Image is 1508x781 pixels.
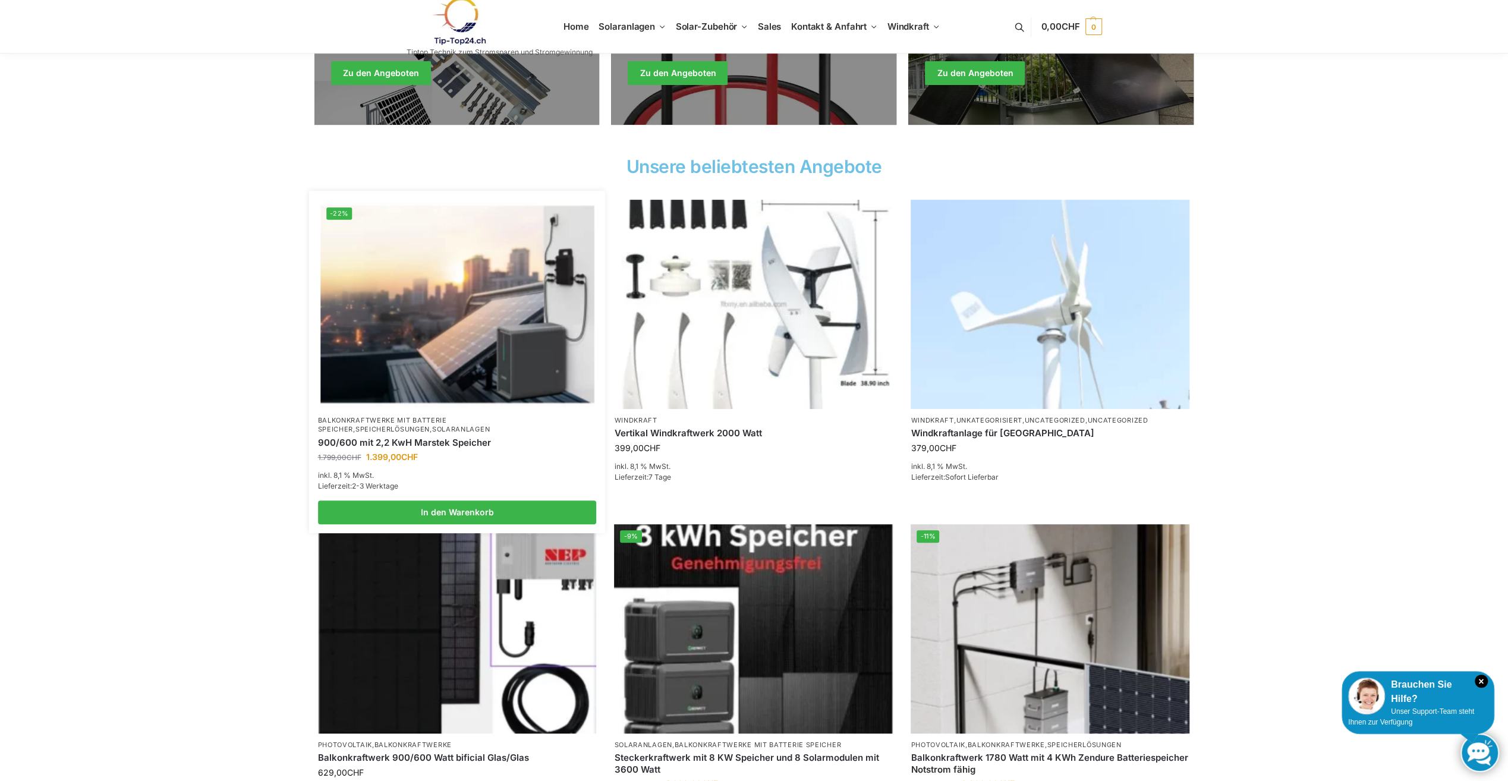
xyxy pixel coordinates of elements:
[911,524,1189,733] a: -11%Zendure-solar-flow-Batteriespeicher für Balkonkraftwerke
[911,427,1189,439] a: Windkraftanlage für Garten Terrasse
[314,6,600,125] a: Holiday Style
[676,21,738,32] span: Solar-Zubehör
[407,49,593,56] p: Tiptop Technik zum Stromsparen und Stromgewinnung
[432,425,490,433] a: Solaranlagen
[911,461,1189,472] p: inkl. 8,1 % MwSt.
[1348,678,1488,706] div: Brauchen Sie Hilfe?
[967,741,1044,749] a: Balkonkraftwerke
[911,741,1189,749] p: , ,
[956,416,1022,424] a: Unkategorisiert
[614,524,893,733] a: -9%Steckerkraftwerk mit 8 KW Speicher und 8 Solarmodulen mit 3600 Watt
[347,767,364,777] span: CHF
[648,473,670,481] span: 7 Tage
[366,452,418,462] bdi: 1.399,00
[887,21,929,32] span: Windkraft
[1087,416,1148,424] a: Uncategorized
[911,443,956,453] bdi: 379,00
[911,416,1189,425] p: , , ,
[318,752,597,764] a: Balkonkraftwerk 900/600 Watt bificial Glas/Glas
[614,752,893,775] a: Steckerkraftwerk mit 8 KW Speicher und 8 Solarmodulen mit 3600 Watt
[1041,9,1101,45] a: 0,00CHF 0
[318,416,447,433] a: Balkonkraftwerke mit Batterie Speicher
[318,470,597,481] p: inkl. 8,1 % MwSt.
[791,21,867,32] span: Kontakt & Anfahrt
[318,524,597,733] img: Home 8
[318,453,361,462] bdi: 1.799,00
[318,500,597,524] a: In den Warenkorb legen: „900/600 mit 2,2 KwH Marstek Speicher“
[614,473,670,481] span: Lieferzeit:
[611,6,896,125] a: Holiday Style
[352,481,398,490] span: 2-3 Werktage
[318,437,597,449] a: 900/600 mit 2,2 KwH Marstek Speicher
[401,452,418,462] span: CHF
[314,158,1194,175] h2: Unsere beliebtesten Angebote
[1348,678,1385,714] img: Customer service
[908,6,1194,125] a: Winter Jackets
[318,767,364,777] bdi: 629,00
[1475,675,1488,688] i: Schließen
[675,741,842,749] a: Balkonkraftwerke mit Batterie Speicher
[911,752,1189,775] a: Balkonkraftwerk 1780 Watt mit 4 KWh Zendure Batteriespeicher Notstrom fähig
[355,425,430,433] a: Speicherlösungen
[320,201,594,407] a: -22%Balkonkraftwerk mit Marstek Speicher
[911,473,998,481] span: Lieferzeit:
[614,200,893,409] img: Home 6
[911,741,965,749] a: Photovoltaik
[1025,416,1085,424] a: Uncategorized
[320,201,594,407] img: Home 5
[911,200,1189,409] a: Windrad für Balkon und Terrasse
[911,524,1189,733] img: Home 10
[614,416,657,424] a: Windkraft
[614,741,672,749] a: Solaranlagen
[318,524,597,733] a: Bificiales Hochleistungsmodul
[614,461,893,472] p: inkl. 8,1 % MwSt.
[318,416,597,434] p: , ,
[1348,707,1474,726] span: Unser Support-Team steht Ihnen zur Verfügung
[374,741,452,749] a: Balkonkraftwerke
[614,443,660,453] bdi: 399,00
[318,481,398,490] span: Lieferzeit:
[939,443,956,453] span: CHF
[1085,18,1102,35] span: 0
[911,200,1189,409] img: Home 7
[1041,21,1079,32] span: 0,00
[614,524,893,733] img: Home 9
[614,741,893,749] p: ,
[945,473,998,481] span: Sofort Lieferbar
[1062,21,1080,32] span: CHF
[911,416,953,424] a: Windkraft
[347,453,361,462] span: CHF
[1047,741,1121,749] a: Speicherlösungen
[318,741,597,749] p: ,
[614,200,893,409] a: Vertikal Windrad
[599,21,655,32] span: Solaranlagen
[614,427,893,439] a: Vertikal Windkraftwerk 2000 Watt
[318,741,372,749] a: Photovoltaik
[758,21,782,32] span: Sales
[643,443,660,453] span: CHF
